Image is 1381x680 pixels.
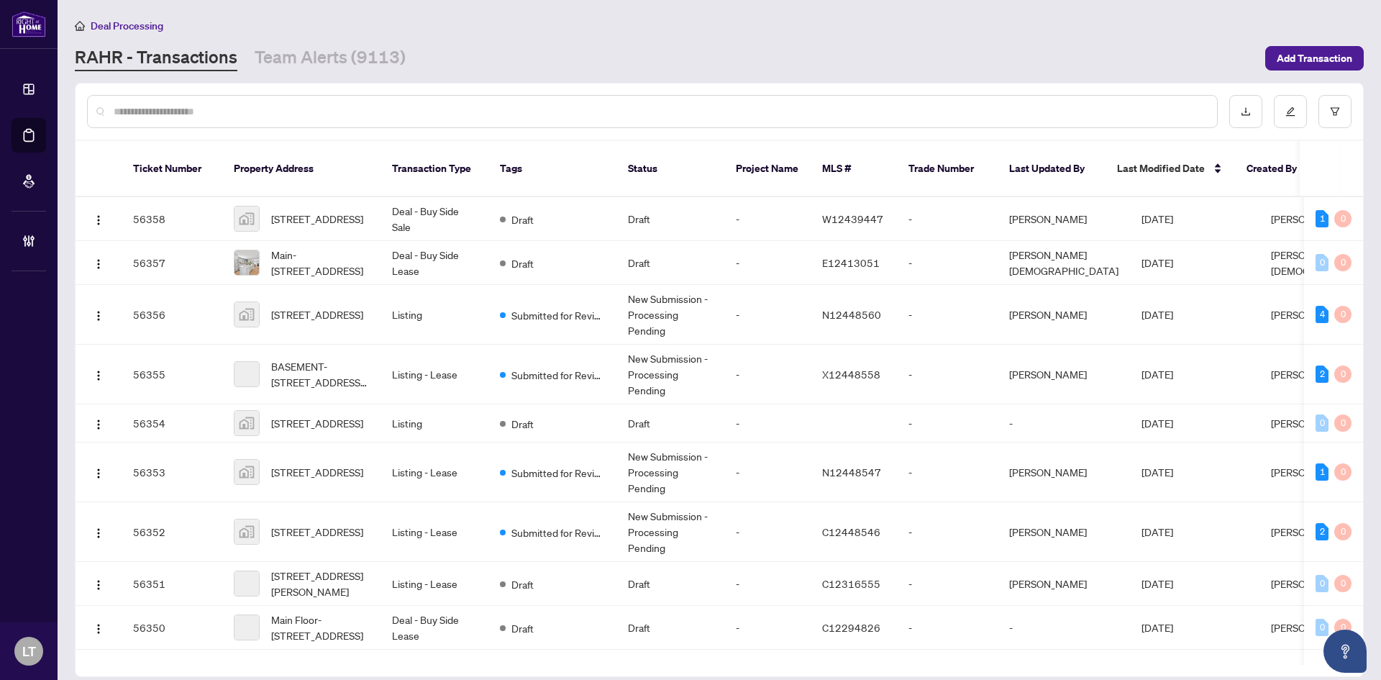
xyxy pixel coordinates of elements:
[897,404,998,443] td: -
[616,345,724,404] td: New Submission - Processing Pending
[724,606,811,650] td: -
[271,612,369,643] span: Main Floor-[STREET_ADDRESS]
[271,568,369,599] span: [STREET_ADDRESS][PERSON_NAME]
[998,606,1130,650] td: -
[1334,463,1352,481] div: 0
[1277,47,1352,70] span: Add Transaction
[822,256,880,269] span: E12413051
[1271,577,1349,590] span: [PERSON_NAME]
[822,466,881,479] span: N12448547
[998,345,1130,404] td: [PERSON_NAME]
[1117,160,1205,176] span: Last Modified Date
[1271,525,1349,538] span: [PERSON_NAME]
[91,19,163,32] span: Deal Processing
[897,197,998,241] td: -
[1141,466,1173,479] span: [DATE]
[87,572,110,595] button: Logo
[511,525,605,540] span: Submitted for Review
[822,621,880,634] span: C12294826
[22,641,36,661] span: LT
[380,443,488,502] td: Listing - Lease
[93,214,104,226] img: Logo
[998,241,1130,285] td: [PERSON_NAME][DEMOGRAPHIC_DATA]
[511,212,534,227] span: Draft
[822,212,883,225] span: W12439447
[255,45,406,71] a: Team Alerts (9113)
[122,502,222,562] td: 56352
[271,247,369,278] span: Main-[STREET_ADDRESS]
[1334,414,1352,432] div: 0
[511,255,534,271] span: Draft
[511,465,605,481] span: Submitted for Review
[234,460,259,484] img: thumbnail-img
[511,620,534,636] span: Draft
[75,21,85,31] span: home
[724,197,811,241] td: -
[724,404,811,443] td: -
[724,345,811,404] td: -
[897,443,998,502] td: -
[1271,417,1349,430] span: [PERSON_NAME]
[1271,308,1349,321] span: [PERSON_NAME]
[380,345,488,404] td: Listing - Lease
[122,562,222,606] td: 56351
[87,520,110,543] button: Logo
[1235,141,1321,197] th: Created By
[724,502,811,562] td: -
[1141,368,1173,381] span: [DATE]
[998,141,1106,197] th: Last Updated By
[1271,248,1380,277] span: [PERSON_NAME][DEMOGRAPHIC_DATA]
[87,616,110,639] button: Logo
[122,141,222,197] th: Ticket Number
[822,368,880,381] span: X12448558
[87,461,110,484] button: Logo
[1316,619,1328,636] div: 0
[122,606,222,650] td: 56350
[511,416,534,432] span: Draft
[1141,621,1173,634] span: [DATE]
[1141,525,1173,538] span: [DATE]
[87,412,110,435] button: Logo
[1334,523,1352,540] div: 0
[93,419,104,430] img: Logo
[122,197,222,241] td: 56358
[811,141,897,197] th: MLS #
[380,241,488,285] td: Deal - Buy Side Lease
[724,443,811,502] td: -
[380,502,488,562] td: Listing - Lease
[234,207,259,231] img: thumbnail-img
[93,310,104,322] img: Logo
[234,411,259,435] img: thumbnail-img
[1241,106,1251,117] span: download
[897,606,998,650] td: -
[87,363,110,386] button: Logo
[616,285,724,345] td: New Submission - Processing Pending
[380,285,488,345] td: Listing
[122,404,222,443] td: 56354
[122,285,222,345] td: 56356
[122,443,222,502] td: 56353
[1106,141,1235,197] th: Last Modified Date
[822,525,880,538] span: C12448546
[616,404,724,443] td: Draft
[616,606,724,650] td: Draft
[1316,463,1328,481] div: 1
[998,404,1130,443] td: -
[1265,46,1364,71] button: Add Transaction
[87,251,110,274] button: Logo
[12,11,46,37] img: logo
[1316,575,1328,592] div: 0
[122,241,222,285] td: 56357
[998,197,1130,241] td: [PERSON_NAME]
[93,623,104,635] img: Logo
[380,404,488,443] td: Listing
[1141,212,1173,225] span: [DATE]
[75,45,237,71] a: RAHR - Transactions
[511,576,534,592] span: Draft
[1334,619,1352,636] div: 0
[511,367,605,383] span: Submitted for Review
[1274,95,1307,128] button: edit
[897,345,998,404] td: -
[724,241,811,285] td: -
[1271,466,1349,479] span: [PERSON_NAME]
